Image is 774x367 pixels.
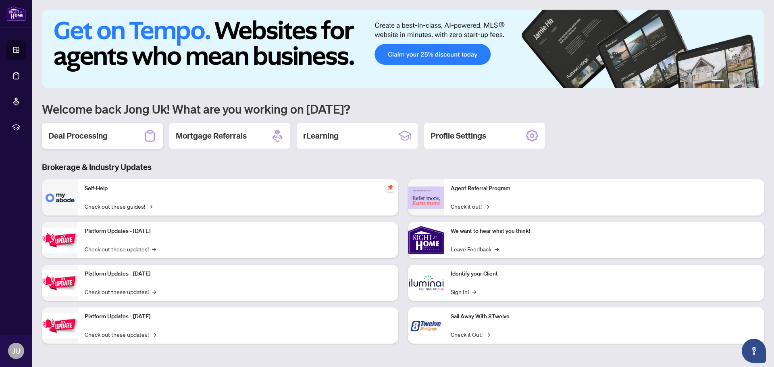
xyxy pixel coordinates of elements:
[42,162,764,173] h3: Brokerage & Industry Updates
[85,227,392,236] p: Platform Updates - [DATE]
[152,330,156,339] span: →
[485,202,489,211] span: →
[152,287,156,296] span: →
[451,227,758,236] p: We want to hear what you think!
[303,130,339,141] h2: rLearning
[451,184,758,193] p: Agent Referral Program
[753,80,756,83] button: 6
[152,245,156,253] span: →
[85,245,156,253] a: Check out these updates!→
[85,184,392,193] p: Self-Help
[495,245,499,253] span: →
[408,307,444,344] img: Sail Away With 8Twelve
[451,330,490,339] a: Check it Out!→
[42,270,78,296] img: Platform Updates - July 8, 2025
[408,265,444,301] img: Identify your Client
[734,80,737,83] button: 3
[451,287,476,296] a: Sign In!→
[42,179,78,216] img: Self-Help
[740,80,743,83] button: 4
[42,101,764,116] h1: Welcome back Jong Uk! What are you working on [DATE]?
[451,245,499,253] a: Leave Feedback→
[711,80,724,83] button: 1
[727,80,730,83] button: 2
[42,10,764,88] img: Slide 0
[6,6,26,21] img: logo
[486,330,490,339] span: →
[176,130,247,141] h2: Mortgage Referrals
[85,287,156,296] a: Check out these updates!→
[472,287,476,296] span: →
[451,202,489,211] a: Check it out!→
[385,182,395,192] span: pushpin
[408,222,444,258] img: We want to hear what you think!
[42,228,78,253] img: Platform Updates - July 21, 2025
[12,345,20,357] span: JU
[85,202,152,211] a: Check out these guides!→
[85,330,156,339] a: Check out these updates!→
[747,80,750,83] button: 5
[451,312,758,321] p: Sail Away With 8Twelve
[85,312,392,321] p: Platform Updates - [DATE]
[451,270,758,278] p: Identify your Client
[48,130,108,141] h2: Deal Processing
[431,130,486,141] h2: Profile Settings
[408,187,444,209] img: Agent Referral Program
[148,202,152,211] span: →
[42,313,78,338] img: Platform Updates - June 23, 2025
[742,339,766,363] button: Open asap
[85,270,392,278] p: Platform Updates - [DATE]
